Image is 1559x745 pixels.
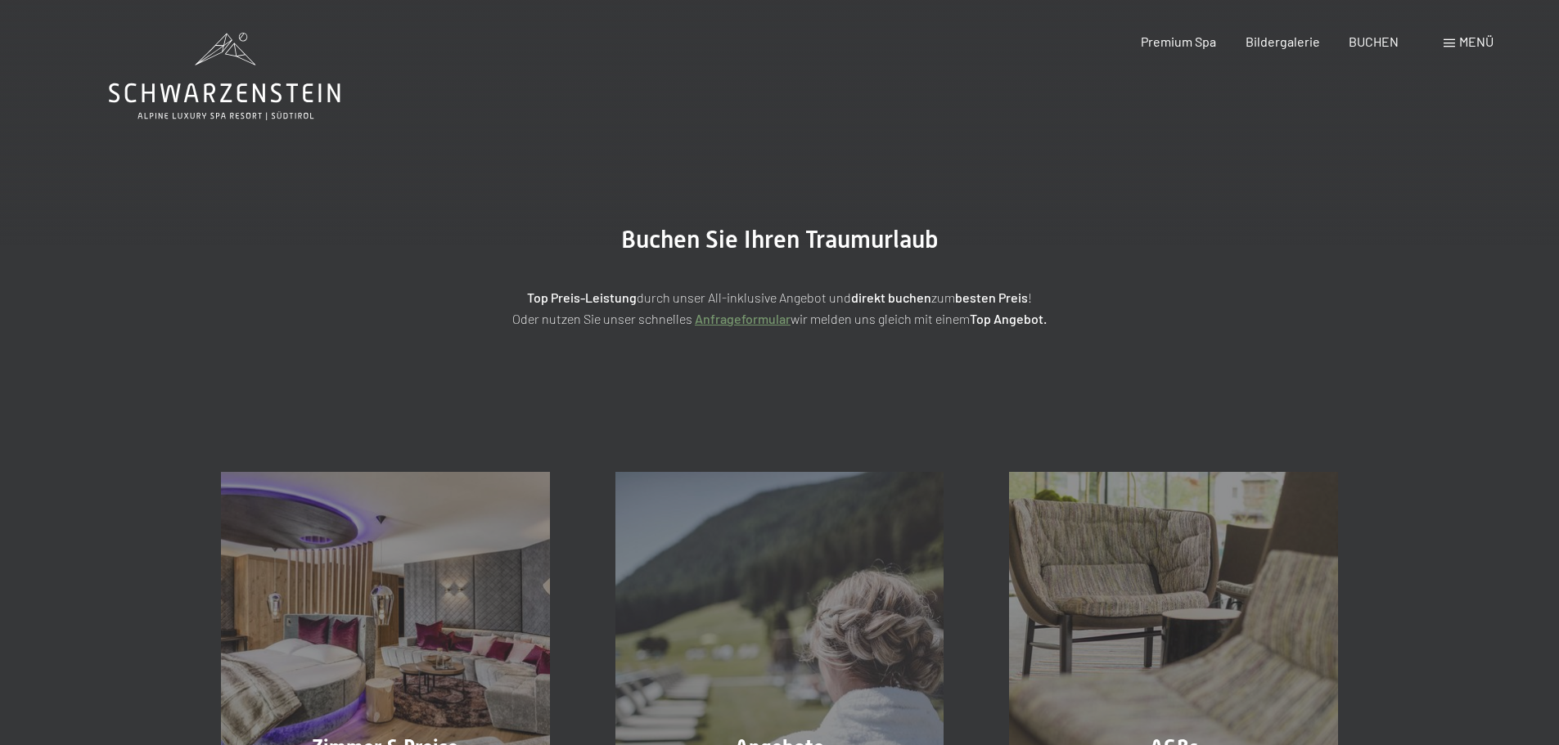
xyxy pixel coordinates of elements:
[1246,34,1320,49] a: Bildergalerie
[371,287,1189,329] p: durch unser All-inklusive Angebot und zum ! Oder nutzen Sie unser schnelles wir melden uns gleich...
[695,311,791,326] a: Anfrageformular
[621,225,939,254] span: Buchen Sie Ihren Traumurlaub
[955,289,1028,305] strong: besten Preis
[1141,34,1216,49] a: Premium Spa
[1459,34,1494,49] span: Menü
[527,289,637,305] strong: Top Preis-Leistung
[970,311,1047,326] strong: Top Angebot.
[1349,34,1399,49] a: BUCHEN
[851,289,931,305] strong: direkt buchen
